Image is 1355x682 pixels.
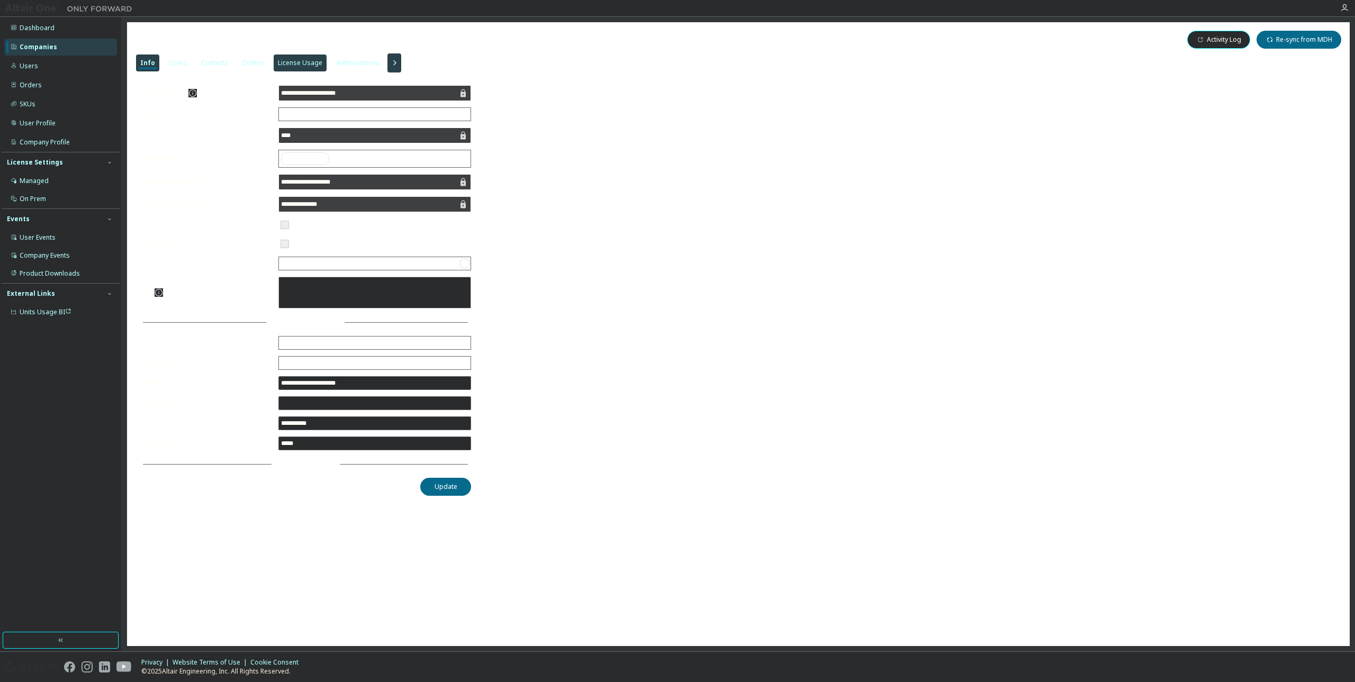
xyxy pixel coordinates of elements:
div: [US_STATE] [279,357,317,369]
div: License Settings [7,158,63,167]
button: information [188,89,197,97]
button: Update [420,478,471,496]
label: Category [140,110,272,119]
label: City [140,419,272,428]
div: Commercial [279,108,471,121]
div: Loading... [279,257,471,270]
label: Subsidiaries [140,154,272,163]
div: Info [140,59,155,67]
label: Country [140,339,272,347]
label: Is Channel Partner [140,221,272,229]
img: altair_logo.svg [3,661,58,672]
img: instagram.svg [82,661,93,672]
label: Channel Partner [140,259,272,268]
div: User Events [20,233,56,242]
img: facebook.svg [64,661,75,672]
div: Company Profile [20,138,70,147]
p: © 2025 Altair Engineering, Inc. All Rights Reserved. [141,667,305,676]
img: linkedin.svg [99,661,110,672]
span: More Details [278,459,326,468]
div: Privacy [141,658,173,667]
div: Commercial [279,108,319,120]
button: Re-sync from MDH [1257,31,1341,49]
label: Account Manager Email [140,178,272,186]
img: Altair One [5,3,138,14]
div: Events [7,215,30,223]
div: solidThinking [281,152,329,165]
div: Company Events [20,251,70,260]
label: MDH Subsidary [140,131,272,140]
div: Cookie Consent [250,658,305,667]
div: On Prem [20,195,46,203]
button: Activity Log [1187,31,1250,49]
div: [GEOGRAPHIC_DATA] [279,337,346,349]
div: Orders [242,59,264,67]
div: Contacts [201,59,228,67]
label: State/Province [140,359,272,367]
div: solidThinking [279,150,471,167]
div: Product Downloads [20,269,80,278]
label: Address Line 2 [140,399,272,407]
div: External Links [7,289,55,298]
span: Sodecia [GEOGRAPHIC_DATA] - 1803 [133,32,317,47]
div: Orders [20,81,42,89]
div: Users [20,62,38,70]
button: information [155,288,163,297]
div: Companies [20,43,57,51]
div: Managed [20,177,49,185]
div: Dashboard [20,24,55,32]
label: Company Name [140,89,272,97]
div: Website Terms of Use [173,658,250,667]
label: Address Line 1 [140,379,272,387]
div: [US_STATE] [279,357,471,369]
div: Loading... [281,259,311,268]
div: Authorizations [336,59,381,67]
div: [GEOGRAPHIC_DATA] [279,337,471,349]
span: Address Details [273,317,330,326]
label: Self-managed [140,240,272,248]
label: Postal Code [140,439,272,448]
div: License Usage [278,59,322,67]
label: Account Manager Name [140,200,272,208]
div: SKUs [20,100,35,108]
div: Users [169,59,187,67]
img: youtube.svg [116,661,132,672]
div: User Profile [20,119,56,128]
label: Note [140,288,155,297]
span: Units Usage BI [20,307,71,316]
